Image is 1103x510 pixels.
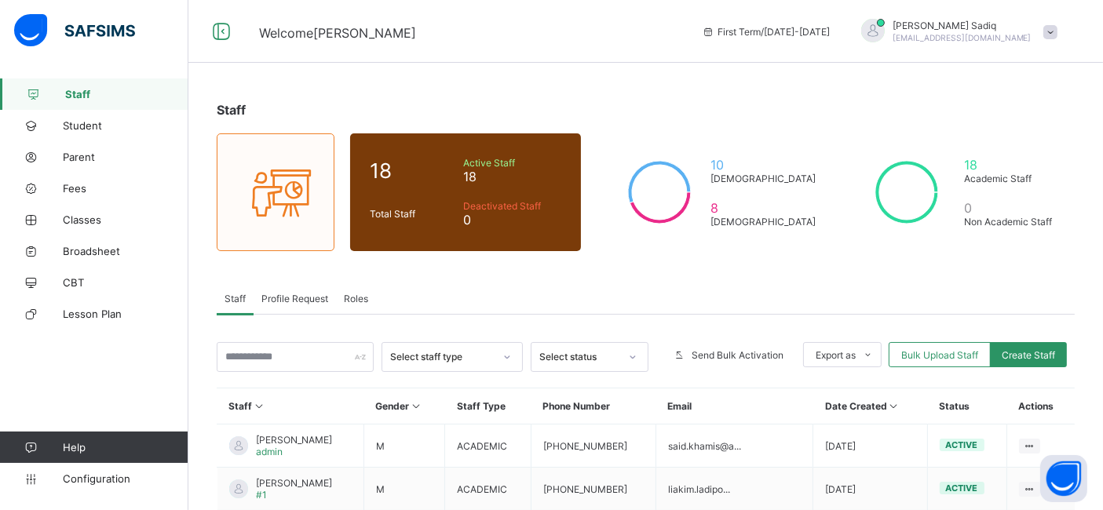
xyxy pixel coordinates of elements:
[63,213,188,226] span: Classes
[656,424,813,468] td: said.khamis@a...
[217,102,246,118] span: Staff
[813,424,927,468] td: [DATE]
[63,151,188,163] span: Parent
[445,388,531,424] th: Staff Type
[539,352,619,363] div: Select status
[256,477,332,489] span: [PERSON_NAME]
[366,204,460,224] div: Total Staff
[63,441,188,454] span: Help
[363,424,445,468] td: M
[363,388,445,424] th: Gender
[846,19,1065,45] div: AbubakarSadiq
[253,400,266,412] i: Sort in Ascending Order
[409,400,422,412] i: Sort in Ascending Order
[893,33,1032,42] span: [EMAIL_ADDRESS][DOMAIN_NAME]
[445,424,531,468] td: ACADEMIC
[816,349,856,361] span: Export as
[225,293,246,304] span: Staff
[390,352,494,363] div: Select staff type
[256,489,267,501] span: #1
[1006,388,1075,424] th: Actions
[887,400,900,412] i: Sort in Ascending Order
[1002,349,1055,361] span: Create Staff
[259,25,416,41] span: Welcome [PERSON_NAME]
[65,88,188,100] span: Staff
[710,173,816,184] span: [DEMOGRAPHIC_DATA]
[964,157,1055,173] span: 18
[370,158,456,183] span: 18
[344,293,368,304] span: Roles
[63,276,188,289] span: CBT
[464,212,562,228] span: 0
[710,200,816,216] span: 8
[1040,455,1087,502] button: Open asap
[964,173,1055,184] span: Academic Staff
[901,349,978,361] span: Bulk Upload Staff
[893,20,1032,31] span: [PERSON_NAME] Sadiq
[946,439,978,450] span: active
[256,434,332,446] span: [PERSON_NAME]
[964,216,1055,228] span: Non Academic Staff
[946,483,978,494] span: active
[256,446,283,457] span: admin
[63,308,188,320] span: Lesson Plan
[63,182,188,195] span: Fees
[464,169,562,184] span: 18
[710,157,816,173] span: 10
[692,349,783,361] span: Send Bulk Activation
[464,157,562,169] span: Active Staff
[63,245,188,257] span: Broadsheet
[813,388,927,424] th: Date Created
[63,472,188,485] span: Configuration
[702,26,830,38] span: session/term information
[656,388,813,424] th: Email
[464,200,562,212] span: Deactivated Staff
[927,388,1006,424] th: Status
[710,216,816,228] span: [DEMOGRAPHIC_DATA]
[964,200,1055,216] span: 0
[217,388,364,424] th: Staff
[261,293,328,304] span: Profile Request
[14,14,135,47] img: safsims
[531,424,656,468] td: [PHONE_NUMBER]
[63,119,188,132] span: Student
[531,388,656,424] th: Phone Number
